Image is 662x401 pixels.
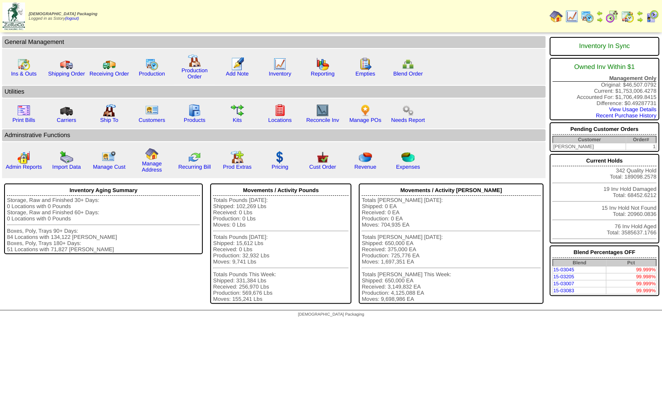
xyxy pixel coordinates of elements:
[272,164,289,170] a: Pricing
[349,117,381,123] a: Manage POs
[637,16,643,23] img: arrowright.gif
[65,16,79,21] a: (logout)
[2,129,545,141] td: Adminstrative Functions
[100,117,118,123] a: Ship To
[188,104,201,117] img: cabinet.gif
[362,197,541,302] div: Totals [PERSON_NAME] [DATE]: Shipped: 0 EA Received: 0 EA Production: 0 EA Moves: 704,935 EA Tota...
[60,151,73,164] img: import.gif
[606,287,656,294] td: 99.999%
[401,104,415,117] img: workflow.png
[11,71,37,77] a: Ins & Outs
[401,151,415,164] img: pie_chart2.png
[401,57,415,71] img: network.png
[552,136,626,143] th: Customer
[359,57,372,71] img: workorder.gif
[552,247,656,258] div: Blend Percentages OFF
[306,117,339,123] a: Reconcile Inv
[298,312,364,317] span: [DEMOGRAPHIC_DATA] Packaging
[273,151,286,164] img: dollar.gif
[316,151,329,164] img: cust_order.png
[550,58,659,120] div: Original: $46,507.0792 Current: $1,753,006.4278 Accounted For: $1,706,499.8415 Difference: $0.492...
[7,197,200,252] div: Storage, Raw and Finished 30+ Days: 0 Locations with 0 Pounds Storage, Raw and Finished 60+ Days:...
[223,164,252,170] a: Prod Extras
[596,10,603,16] img: arrowleft.gif
[552,75,656,82] div: Management Only
[596,112,656,119] a: Recent Purchase History
[184,117,206,123] a: Products
[233,117,242,123] a: Kits
[89,71,129,77] a: Receiving Order
[103,57,116,71] img: truck2.gif
[626,143,656,150] td: 1
[188,151,201,164] img: reconcile.gif
[606,280,656,287] td: 99.999%
[102,151,117,164] img: managecust.png
[269,71,291,77] a: Inventory
[178,164,211,170] a: Recurring Bill
[637,10,643,16] img: arrowleft.gif
[48,71,85,77] a: Shipping Order
[581,10,594,23] img: calendarprod.gif
[17,151,30,164] img: graph2.png
[268,117,291,123] a: Locations
[553,274,574,280] a: 15-03205
[7,185,200,196] div: Inventory Aging Summary
[309,164,336,170] a: Cust Order
[621,10,634,23] img: calendarinout.gif
[139,71,165,77] a: Production
[311,71,334,77] a: Reporting
[29,12,97,21] span: Logged in as Sstory
[57,117,76,123] a: Carriers
[231,104,244,117] img: workflow.gif
[605,10,618,23] img: calendarblend.gif
[552,156,656,166] div: Current Holds
[550,10,563,23] img: home.gif
[606,273,656,280] td: 99.998%
[213,197,348,302] div: Totals Pounds [DATE]: Shipped: 102,269 Lbs Received: 0 Lbs Production: 0 Lbs Moves: 0 Lbs Totals ...
[273,104,286,117] img: locations.gif
[553,267,574,273] a: 15-03045
[142,160,162,173] a: Manage Address
[359,151,372,164] img: pie_chart.png
[354,164,376,170] a: Revenue
[12,117,35,123] a: Print Bills
[145,57,158,71] img: calendarprod.gif
[226,71,249,77] a: Add Note
[552,259,606,266] th: Blend
[626,136,656,143] th: Order#
[393,71,423,77] a: Blend Order
[145,147,158,160] img: home.gif
[52,164,81,170] a: Import Data
[552,124,656,135] div: Pending Customer Orders
[145,104,158,117] img: customers.gif
[17,104,30,117] img: invoice2.gif
[552,39,656,54] div: Inventory In Sync
[188,54,201,67] img: factory.gif
[396,164,420,170] a: Expenses
[606,266,656,273] td: 99.999%
[316,104,329,117] img: line_graph2.gif
[391,117,425,123] a: Needs Report
[550,154,659,243] div: 342 Quality Hold Total: 189098.2578 19 Inv Hold Damaged Total: 68452.6212 15 Inv Hold Not Found T...
[29,12,97,16] span: [DEMOGRAPHIC_DATA] Packaging
[552,143,626,150] td: [PERSON_NAME]
[93,164,125,170] a: Manage Cust
[359,104,372,117] img: po.png
[552,60,656,75] div: Owned Inv Within $1
[355,71,375,77] a: Empties
[273,57,286,71] img: line_graph.gif
[362,185,541,196] div: Movements / Activity [PERSON_NAME]
[646,10,659,23] img: calendarcustomer.gif
[553,288,574,293] a: 15-03083
[103,104,116,117] img: factory2.gif
[565,10,578,23] img: line_graph.gif
[231,57,244,71] img: orders.gif
[6,164,42,170] a: Admin Reports
[17,57,30,71] img: calendarinout.gif
[2,36,545,48] td: General Management
[60,57,73,71] img: truck.gif
[596,16,603,23] img: arrowright.gif
[2,2,25,30] img: zoroco-logo-small.webp
[2,86,545,98] td: Utilities
[231,151,244,164] img: prodextras.gif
